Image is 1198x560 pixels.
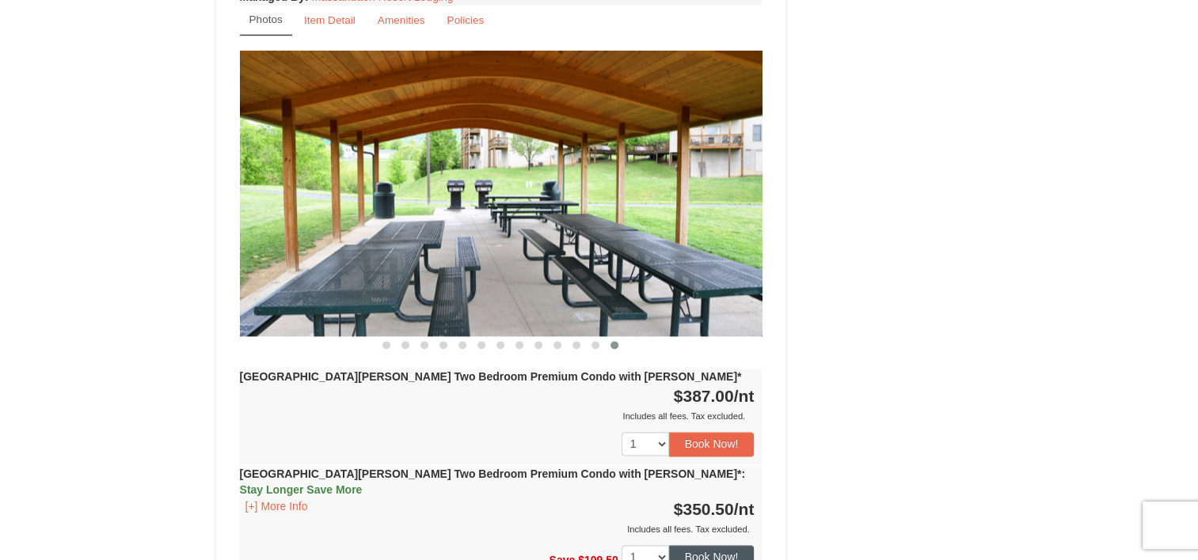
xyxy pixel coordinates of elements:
img: 18876286-189-29b071bb.jpg [240,51,763,336]
small: Policies [447,14,484,26]
a: Policies [436,5,494,36]
span: : [741,467,745,480]
span: Stay Longer Save More [240,483,363,496]
span: $350.50 [674,500,734,518]
span: /nt [734,387,755,405]
span: /nt [734,500,755,518]
a: Item Detail [294,5,366,36]
strong: [GEOGRAPHIC_DATA][PERSON_NAME] Two Bedroom Premium Condo with [PERSON_NAME]* [240,467,746,496]
small: Item Detail [304,14,356,26]
small: Photos [249,13,283,25]
a: Photos [240,5,292,36]
strong: $387.00 [674,387,755,405]
a: Amenities [367,5,435,36]
button: Book Now! [669,432,755,456]
div: Includes all fees. Tax excluded. [240,521,755,537]
div: Includes all fees. Tax excluded. [240,408,755,424]
small: Amenities [378,14,425,26]
button: [+] More Info [240,498,314,515]
strong: [GEOGRAPHIC_DATA][PERSON_NAME] Two Bedroom Premium Condo with [PERSON_NAME]* [240,370,742,383]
